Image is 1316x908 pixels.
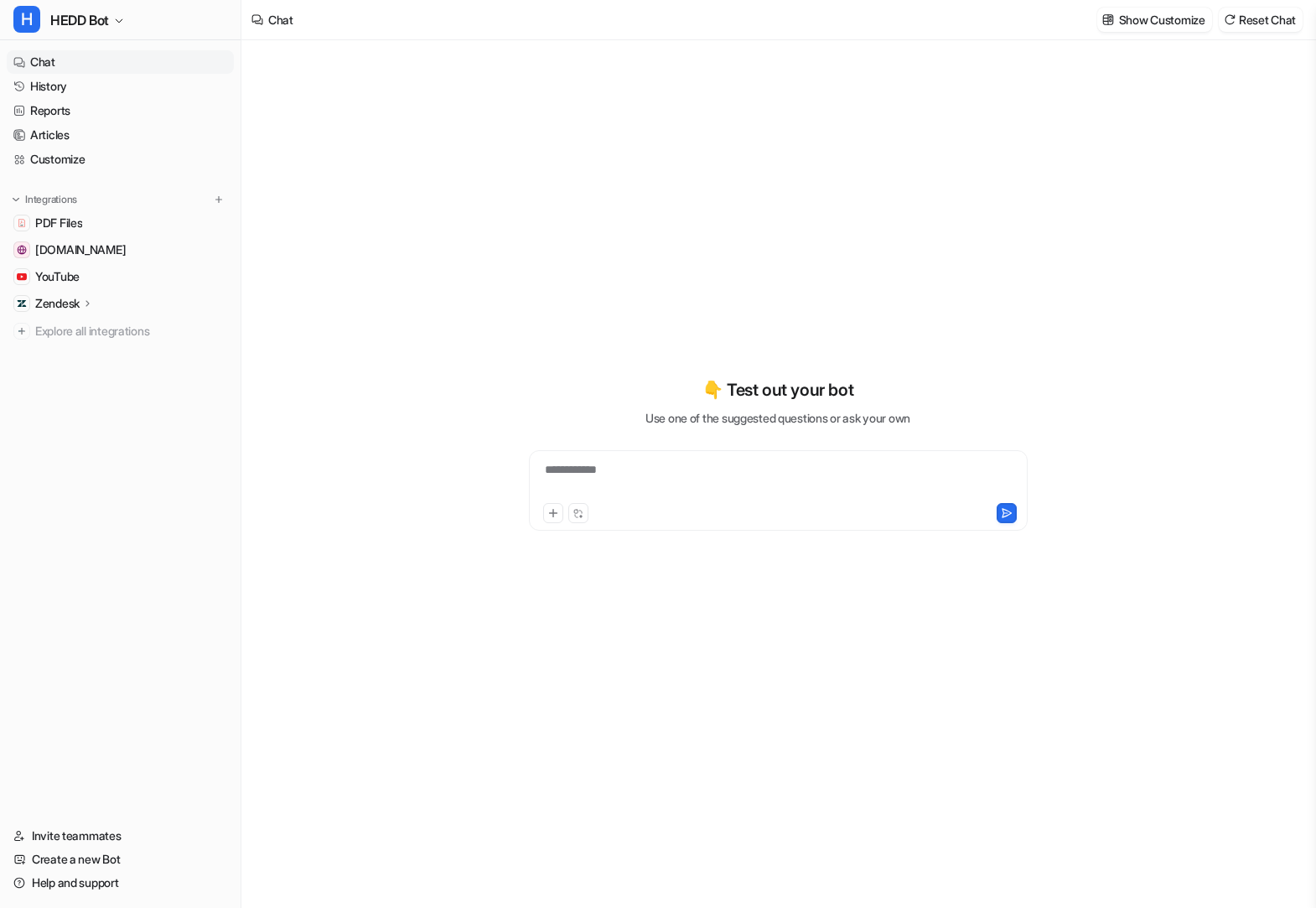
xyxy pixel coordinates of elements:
span: HEDD Bot [50,8,109,32]
img: explore all integrations [13,323,30,340]
span: PDF Files [35,215,82,231]
div: Chat [268,11,293,29]
a: YouTubeYouTube [7,265,234,288]
a: History [7,75,234,98]
p: Show Customize [1119,11,1205,29]
a: Articles [7,123,234,147]
a: Help and support [7,871,234,895]
img: reset [1224,13,1236,26]
img: expand menu [10,194,22,205]
a: Chat [7,50,234,74]
img: customize [1102,13,1114,26]
span: [DOMAIN_NAME] [35,241,126,258]
p: Use one of the suggested questions or ask your own [645,409,910,427]
button: Integrations [7,191,82,208]
a: PDF FilesPDF Files [7,211,234,235]
img: YouTube [17,272,27,282]
button: Show Customize [1097,8,1212,32]
a: Customize [7,148,234,171]
a: Invite teammates [7,824,234,848]
a: Explore all integrations [7,319,234,343]
span: H [13,6,40,33]
p: Zendesk [35,295,80,312]
img: Zendesk [17,298,27,309]
button: Reset Chat [1219,8,1303,32]
a: hedd.audio[DOMAIN_NAME] [7,238,234,262]
img: hedd.audio [17,245,27,255]
p: Integrations [25,193,77,206]
span: YouTube [35,268,80,285]
img: menu_add.svg [213,194,225,205]
img: PDF Files [17,218,27,228]
span: Explore all integrations [35,318,227,345]
p: 👇 Test out your bot [702,377,853,402]
a: Create a new Bot [7,848,234,871]
a: Reports [7,99,234,122]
